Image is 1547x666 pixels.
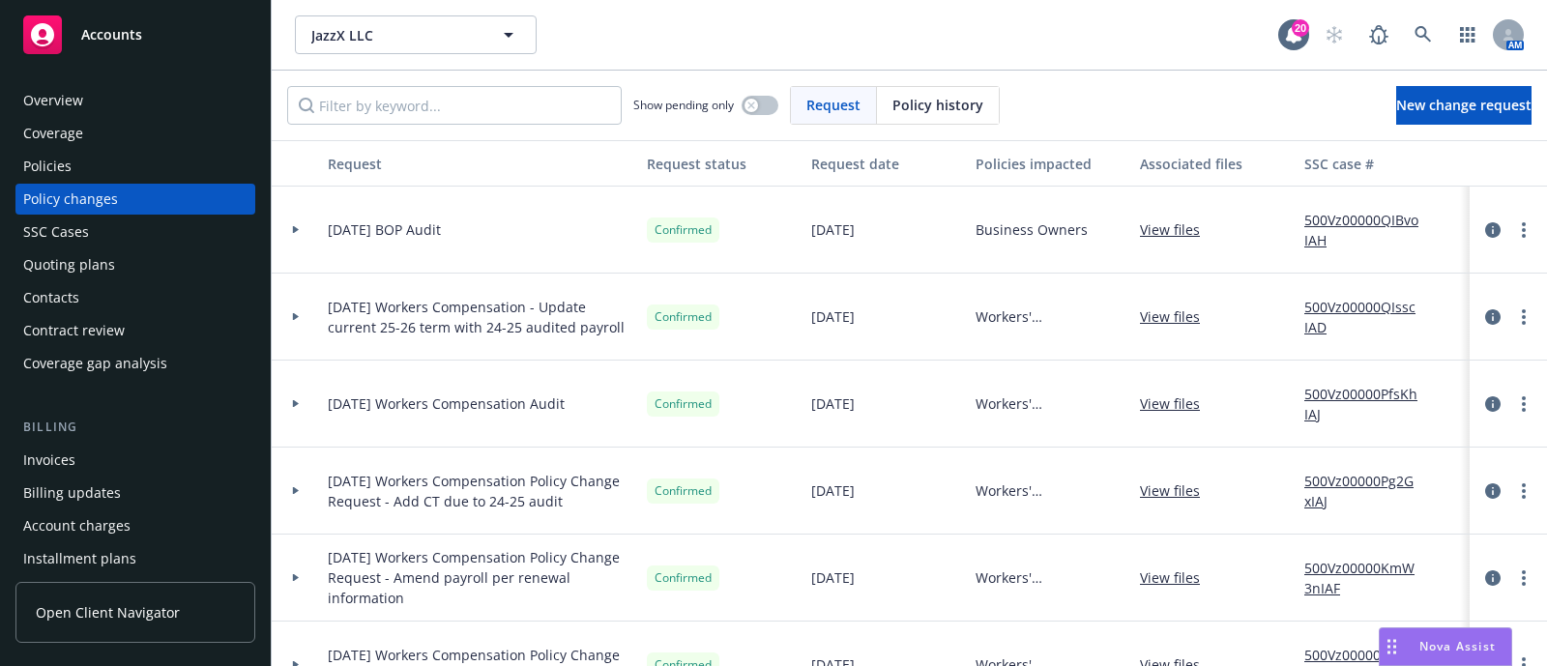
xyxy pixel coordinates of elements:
div: Contacts [23,282,79,313]
button: Request [320,140,639,187]
a: more [1512,479,1535,503]
div: 20 [1292,19,1309,37]
div: Coverage [23,118,83,149]
span: Confirmed [655,395,712,413]
div: Overview [23,85,83,116]
a: Accounts [15,8,255,62]
span: Workers' Compensation [976,393,1124,414]
a: 500Vz00000Pg2GxIAJ [1304,471,1434,511]
a: circleInformation [1481,218,1504,242]
a: circleInformation [1481,392,1504,416]
a: Invoices [15,445,255,476]
a: View files [1140,393,1215,414]
a: Policies [15,151,255,182]
a: 500Vz00000QIsscIAD [1304,297,1434,337]
a: Policy changes [15,184,255,215]
button: Nova Assist [1379,627,1512,666]
div: Billing updates [23,478,121,508]
span: Show pending only [633,97,734,113]
button: Request status [639,140,803,187]
span: JazzX LLC [311,25,479,45]
div: Quoting plans [23,249,115,280]
a: Billing updates [15,478,255,508]
a: Quoting plans [15,249,255,280]
span: Confirmed [655,221,712,239]
div: Invoices [23,445,75,476]
div: Policies [23,151,72,182]
span: Workers' Compensation [976,480,1124,501]
a: View files [1140,567,1215,588]
a: SSC Cases [15,217,255,247]
span: [DATE] [811,393,855,414]
div: Drag to move [1380,628,1404,665]
div: Contract review [23,315,125,346]
div: Request [328,154,631,174]
a: New change request [1396,86,1532,125]
a: Report a Bug [1359,15,1398,54]
span: Confirmed [655,569,712,587]
button: SSC case # [1297,140,1442,187]
span: New change request [1396,96,1532,114]
span: Accounts [81,27,142,43]
button: Request date [803,140,968,187]
button: JazzX LLC [295,15,537,54]
a: Coverage gap analysis [15,348,255,379]
a: Installment plans [15,543,255,574]
div: Associated files [1140,154,1289,174]
a: circleInformation [1481,566,1504,590]
div: Toggle Row Expanded [272,274,320,361]
input: Filter by keyword... [287,86,622,125]
span: Business Owners [976,219,1088,240]
div: Account charges [23,510,131,541]
a: Start snowing [1315,15,1354,54]
button: Policies impacted [968,140,1132,187]
a: Overview [15,85,255,116]
div: Request date [811,154,960,174]
a: circleInformation [1481,305,1504,329]
div: Toggle Row Expanded [272,535,320,622]
div: Toggle Row Expanded [272,361,320,448]
span: Request [806,95,861,115]
div: Policy changes [23,184,118,215]
span: [DATE] Workers Compensation - Update current 25-26 term with 24-25 audited payroll [328,297,631,337]
div: Toggle Row Expanded [272,448,320,535]
a: 500Vz00000KmW3nIAF [1304,558,1434,598]
a: Coverage [15,118,255,149]
span: Workers' Compensation [976,567,1124,588]
div: Policies impacted [976,154,1124,174]
div: Coverage gap analysis [23,348,167,379]
span: [DATE] [811,219,855,240]
a: more [1512,218,1535,242]
div: Installment plans [23,543,136,574]
a: View files [1140,480,1215,501]
a: more [1512,392,1535,416]
a: Account charges [15,510,255,541]
a: more [1512,566,1535,590]
span: [DATE] Workers Compensation Policy Change Request - Amend payroll per renewal information [328,547,631,608]
a: Switch app [1448,15,1487,54]
a: View files [1140,306,1215,327]
span: [DATE] BOP Audit [328,219,441,240]
span: [DATE] Workers Compensation Policy Change Request - Add CT due to 24-25 audit [328,471,631,511]
button: Associated files [1132,140,1297,187]
a: View files [1140,219,1215,240]
div: SSC Cases [23,217,89,247]
a: circleInformation [1481,479,1504,503]
a: 500Vz00000QIBvoIAH [1304,210,1434,250]
span: Confirmed [655,482,712,500]
a: Contacts [15,282,255,313]
div: SSC case # [1304,154,1434,174]
a: Contract review [15,315,255,346]
a: 500Vz00000PfsKhIAJ [1304,384,1434,424]
span: Open Client Navigator [36,602,180,623]
span: [DATE] [811,567,855,588]
span: [DATE] [811,480,855,501]
span: [DATE] [811,306,855,327]
span: Workers' Compensation [976,306,1124,327]
div: Toggle Row Expanded [272,187,320,274]
a: more [1512,305,1535,329]
span: Policy history [892,95,983,115]
span: Nova Assist [1419,638,1496,654]
span: Confirmed [655,308,712,326]
div: Request status [647,154,796,174]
